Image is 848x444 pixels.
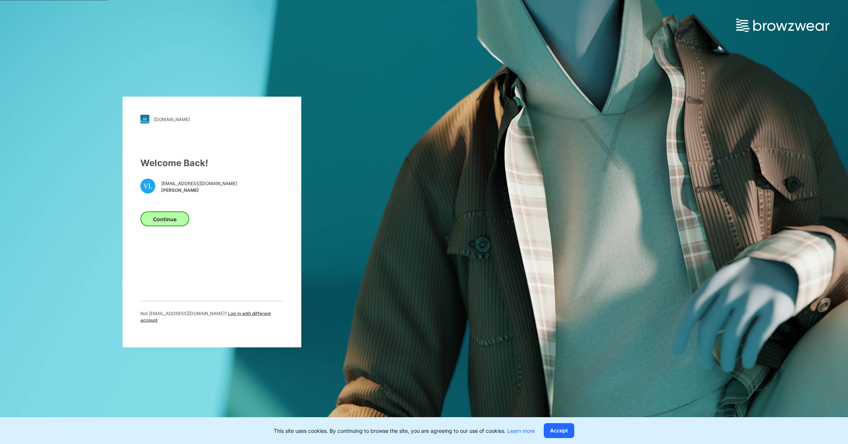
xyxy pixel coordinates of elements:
button: Continue [140,212,189,226]
span: [EMAIL_ADDRESS][DOMAIN_NAME] [161,180,237,187]
a: Learn more [507,428,535,434]
span: [PERSON_NAME] [161,187,237,193]
img: svg+xml;base64,PHN2ZyB3aWR0aD0iMjgiIGhlaWdodD0iMjgiIHZpZXdCb3g9IjAgMCAyOCAyOCIgZmlsbD0ibm9uZSIgeG... [140,115,149,124]
div: Welcome Back! [140,156,283,170]
p: This site uses cookies. By continuing to browse the site, you are agreeing to our use of cookies. [274,427,535,435]
div: VL [140,179,155,194]
p: Not [EMAIL_ADDRESS][DOMAIN_NAME] ? [140,310,283,324]
button: Accept [544,423,574,438]
img: browzwear-logo.73288ffb.svg [736,19,829,32]
div: [DOMAIN_NAME] [154,116,190,122]
a: [DOMAIN_NAME] [140,115,283,124]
